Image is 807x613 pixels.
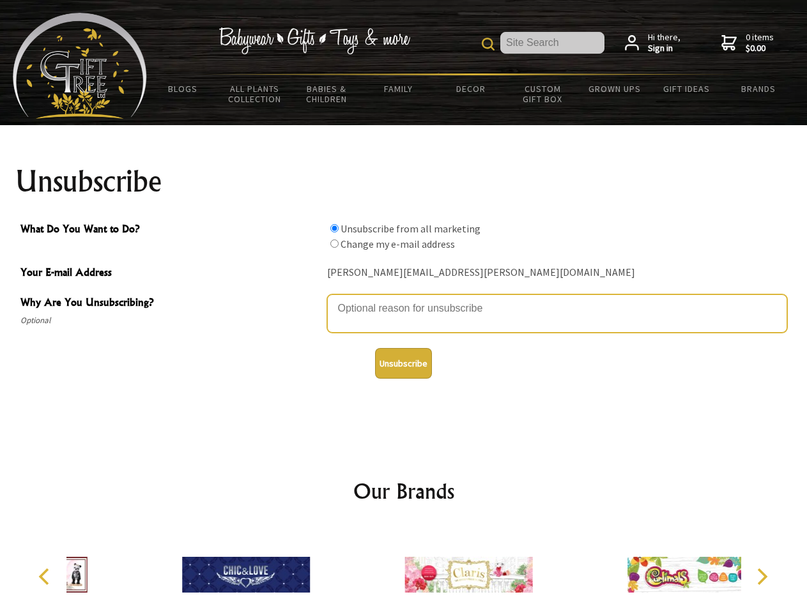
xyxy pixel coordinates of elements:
img: product search [482,38,495,50]
img: Babywear - Gifts - Toys & more [219,27,410,54]
a: Grown Ups [578,75,650,102]
a: Decor [434,75,507,102]
a: 0 items$0.00 [721,32,774,54]
span: What Do You Want to Do? [20,221,321,239]
img: Babyware - Gifts - Toys and more... [13,13,147,119]
textarea: Why Are You Unsubscribing? [327,294,787,333]
a: Babies & Children [291,75,363,112]
span: 0 items [746,31,774,54]
input: What Do You Want to Do? [330,239,339,248]
h1: Unsubscribe [15,166,792,197]
a: Gift Ideas [650,75,723,102]
h2: Our Brands [26,476,782,506]
a: Hi there,Sign in [625,32,680,54]
input: What Do You Want to Do? [330,224,339,232]
strong: Sign in [648,43,680,54]
a: Brands [723,75,795,102]
strong: $0.00 [746,43,774,54]
span: Why Are You Unsubscribing? [20,294,321,313]
span: Hi there, [648,32,680,54]
a: All Plants Collection [219,75,291,112]
input: Site Search [500,32,604,54]
div: [PERSON_NAME][EMAIL_ADDRESS][PERSON_NAME][DOMAIN_NAME] [327,263,787,283]
span: Your E-mail Address [20,264,321,283]
label: Unsubscribe from all marketing [341,222,480,235]
button: Unsubscribe [375,348,432,379]
button: Next [748,563,776,591]
a: Family [363,75,435,102]
label: Change my e-mail address [341,238,455,250]
a: Custom Gift Box [507,75,579,112]
a: BLOGS [147,75,219,102]
button: Previous [32,563,60,591]
span: Optional [20,313,321,328]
